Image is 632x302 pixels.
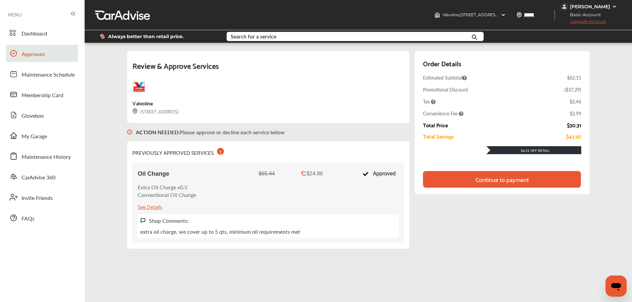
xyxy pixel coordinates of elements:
[22,214,35,223] span: FAQs
[423,58,461,69] div: Order Details
[132,80,146,93] img: logo-valvoline.png
[149,217,189,224] label: Shop Comments:
[423,122,448,128] div: Total Price
[22,132,47,141] span: My Garage
[8,12,22,17] span: MENU
[612,4,617,9] img: WGsFRI8htEPBVLJbROoPRyZpYNWhNONpIPPETTm6eUC0GeLEiAAAAAElFTkSuQmCC
[136,128,180,136] b: ACTION NEEDED :
[132,107,178,115] div: [STREET_ADDRESS]
[22,194,53,203] span: Invite Friends
[138,191,196,199] p: Conventional Oil Change
[22,30,47,38] span: Dashboard
[132,59,404,80] div: Review & Approve Services
[138,170,169,177] span: Oil Change
[359,167,399,180] div: Approved
[423,110,463,117] span: Convenience Fee
[22,173,55,182] span: CarAdvise 360
[435,12,440,18] img: header-home-logo.8d720a4f.svg
[140,228,300,235] p: extra oil charge, we cover up to 5 qts, minimum oil requirements met
[554,10,555,20] img: header-divider.bc55588e.svg
[560,3,568,11] img: jVpblrzwTbfkPYzPPzSLxeg0AAAAASUVORK5CYII=
[564,86,581,93] div: ( $37.29 )
[6,209,78,226] a: FAQs
[501,12,506,18] img: header-down-arrow.9dd2ce7d.svg
[6,45,78,62] a: Approvals
[22,71,75,79] span: Maintenance Schedule
[132,147,224,157] div: PREVIOUSLY APPROVED SERVICES
[423,86,468,93] div: Promotional Discount
[605,275,627,297] iframe: Button to launch messaging window
[138,183,196,191] p: Extra Oil Charge x0.5
[567,74,581,81] div: $62.15
[108,34,184,39] span: Always better than retail price.
[570,4,610,10] div: [PERSON_NAME]
[6,106,78,124] a: Glovebox
[423,98,436,105] span: Tax
[423,74,467,81] span: Estimated Subtotal
[6,86,78,103] a: Membership Card
[6,24,78,41] a: Dashboard
[6,168,78,185] a: CarAdvise 360
[517,12,522,18] img: location_vector.a44bc228.svg
[570,98,581,105] div: $2.46
[566,133,581,139] div: $43.50
[138,202,162,211] div: See Details
[6,127,78,144] a: My Garage
[127,123,132,141] img: svg+xml;base64,PHN2ZyB3aWR0aD0iMTYiIGhlaWdodD0iMTciIHZpZXdCb3g9IjAgMCAxNiAxNyIgZmlsbD0ibm9uZSIgeG...
[423,133,454,139] div: Total Savings
[486,148,581,153] div: $6.21 Off Retail!
[136,128,285,136] p: Please approve or decline each service below
[22,153,71,161] span: Maintenance History
[560,19,606,27] span: Upgrade Account
[6,65,78,83] a: Maintenance Schedule
[570,110,581,117] div: $2.99
[6,189,78,206] a: Invite Friends
[231,34,276,39] div: Search for a service
[443,12,534,17] span: Valvoline , [STREET_ADDRESS] Lithonia , GA 30058
[132,98,153,107] div: Valvoline
[6,148,78,165] a: Maintenance History
[140,218,146,223] img: svg+xml;base64,PHN2ZyB3aWR0aD0iMTYiIGhlaWdodD0iMTciIHZpZXdCb3g9IjAgMCAxNiAxNyIgZmlsbD0ibm9uZSIgeG...
[307,171,323,177] div: $24.86
[132,108,138,114] img: svg+xml;base64,PHN2ZyB3aWR0aD0iMTYiIGhlaWdodD0iMTciIHZpZXdCb3g9IjAgMCAxNiAxNyIgZmlsbD0ibm9uZSIgeG...
[22,112,44,120] span: Glovebox
[258,171,275,177] div: $65.44
[217,148,224,155] div: 1
[561,11,606,18] span: Basic Account
[22,50,45,59] span: Approvals
[567,122,581,128] div: $30.31
[22,91,63,100] span: Membership Card
[475,176,529,183] div: Continue to payment
[100,33,105,39] img: dollor_label_vector.a70140d1.svg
